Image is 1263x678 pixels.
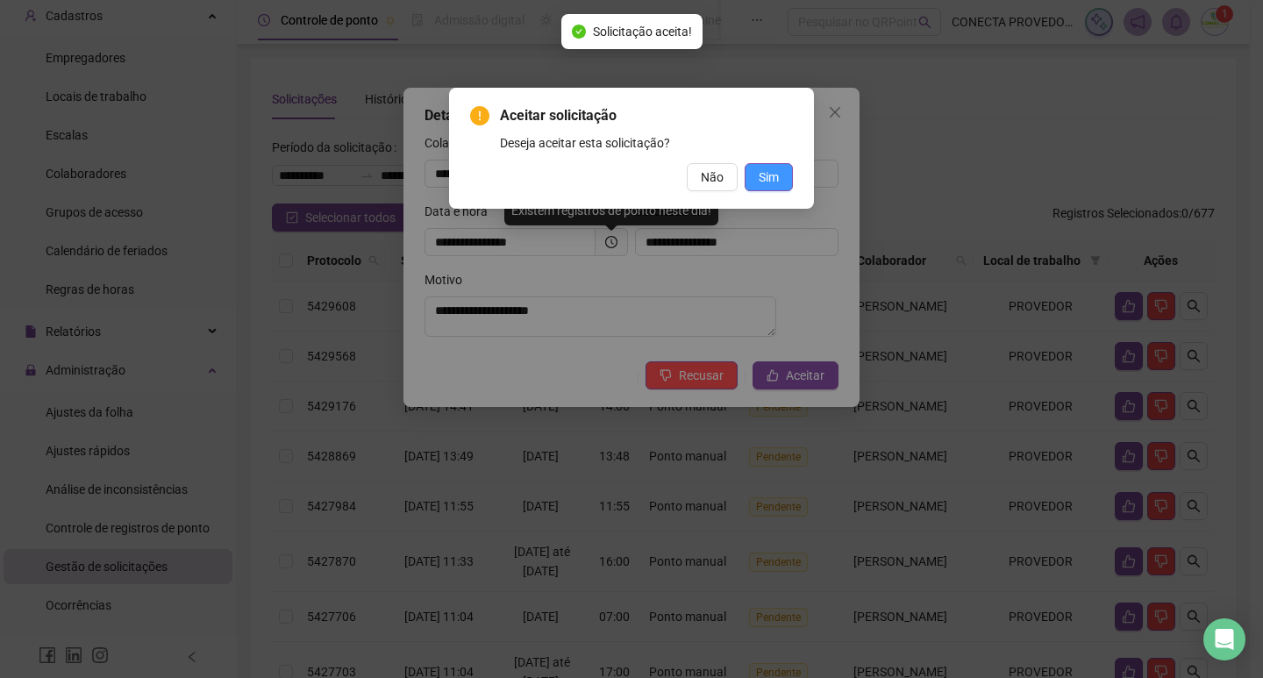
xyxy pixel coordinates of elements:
[687,163,738,191] button: Não
[759,168,779,187] span: Sim
[470,106,489,125] span: exclamation-circle
[500,133,793,153] div: Deseja aceitar esta solicitação?
[500,105,793,126] span: Aceitar solicitação
[572,25,586,39] span: check-circle
[745,163,793,191] button: Sim
[701,168,724,187] span: Não
[1203,618,1245,660] div: Open Intercom Messenger
[593,22,692,41] span: Solicitação aceita!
